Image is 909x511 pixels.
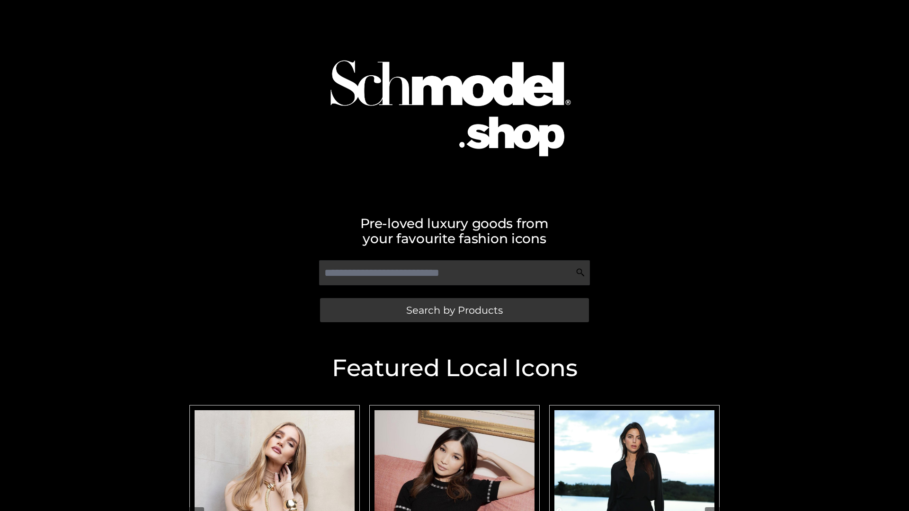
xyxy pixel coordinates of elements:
a: Search by Products [320,298,589,322]
h2: Pre-loved luxury goods from your favourite fashion icons [185,216,724,246]
h2: Featured Local Icons​ [185,356,724,380]
span: Search by Products [406,305,503,315]
img: Search Icon [576,268,585,277]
